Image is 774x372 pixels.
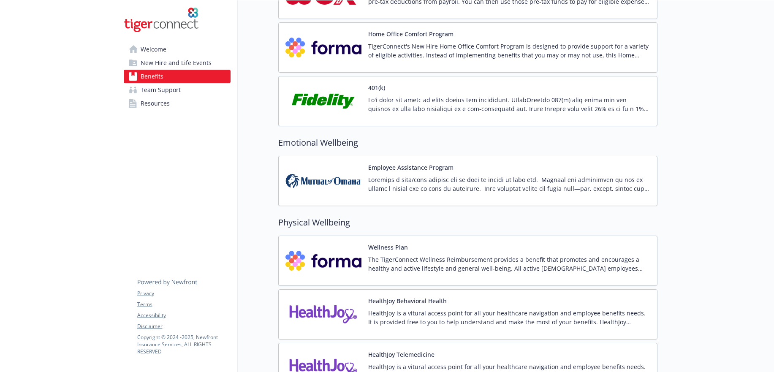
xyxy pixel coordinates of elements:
[141,70,163,83] span: Benefits
[285,296,361,332] img: HealthJoy, LLC carrier logo
[368,255,650,273] p: The TigerConnect Wellness Reimbursement provides a benefit that promotes and encourages a healthy...
[141,56,212,70] span: New Hire and Life Events
[368,163,454,172] button: Employee Assistance Program
[124,56,231,70] a: New Hire and Life Events
[278,216,657,229] h2: Physical Wellbeing
[368,243,408,252] button: Wellness Plan
[368,83,385,92] button: 401(k)
[285,30,361,65] img: Forma, Inc. carrier logo
[368,30,454,38] button: Home Office Comfort Program
[368,296,447,305] button: HealthJoy Behavioral Health
[137,290,230,297] a: Privacy
[137,301,230,308] a: Terms
[368,95,650,113] p: Lo'i dolor sit ametc ad elits doeius tem incididunt. UtlabOreetdo 087(m) aliq enima min ven quisn...
[285,243,361,279] img: Forma, Inc. carrier logo
[141,97,170,110] span: Resources
[137,312,230,319] a: Accessibility
[124,83,231,97] a: Team Support
[137,334,230,355] p: Copyright © 2024 - 2025 , Newfront Insurance Services, ALL RIGHTS RESERVED
[141,83,181,97] span: Team Support
[368,175,650,193] p: Loremips d sita/cons adipisc eli se doei te incidi ut labo etd. Magnaal eni adminimven qu nos ex ...
[368,309,650,326] p: HealthJoy is a vitural access point for all your healthcare navigation and employee benefits need...
[285,83,361,119] img: Fidelity Investments carrier logo
[278,136,657,149] h2: Emotional Wellbeing
[368,350,435,359] button: HealthJoy Telemedicine
[285,163,361,199] img: Mutual of Omaha Insurance Company carrier logo
[141,43,166,56] span: Welcome
[137,323,230,330] a: Disclaimer
[124,70,231,83] a: Benefits
[124,43,231,56] a: Welcome
[124,97,231,110] a: Resources
[368,42,650,60] p: TigerConnect's New Hire Home Office Comfort Program is designed to provide support for a variety ...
